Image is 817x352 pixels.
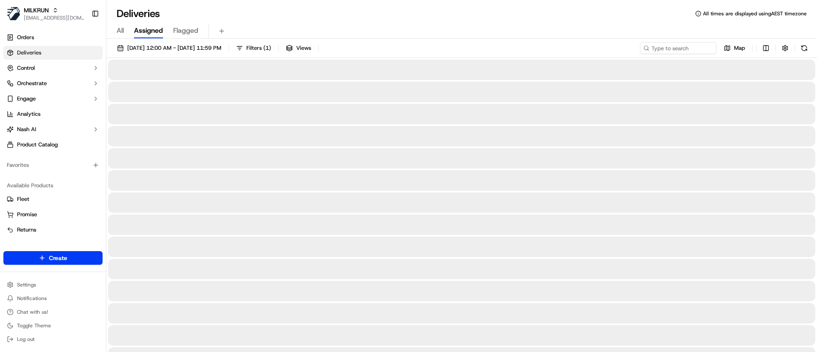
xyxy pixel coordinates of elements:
[17,80,47,87] span: Orchestrate
[3,123,103,136] button: Nash AI
[17,226,36,234] span: Returns
[263,44,271,52] span: ( 1 )
[640,42,717,54] input: Type to search
[3,320,103,332] button: Toggle Theme
[720,42,749,54] button: Map
[17,95,36,103] span: Engage
[17,295,47,302] span: Notifications
[296,44,311,52] span: Views
[3,251,103,265] button: Create
[3,61,103,75] button: Control
[232,42,275,54] button: Filters(1)
[3,3,88,24] button: MILKRUNMILKRUN[EMAIL_ADDRESS][DOMAIN_NAME]
[703,10,807,17] span: All times are displayed using AEST timezone
[3,223,103,237] button: Returns
[17,195,29,203] span: Fleet
[3,208,103,221] button: Promise
[17,64,35,72] span: Control
[17,110,40,118] span: Analytics
[127,44,221,52] span: [DATE] 12:00 AM - [DATE] 11:59 PM
[17,309,48,315] span: Chat with us!
[173,26,198,36] span: Flagged
[3,92,103,106] button: Engage
[17,211,37,218] span: Promise
[7,226,99,234] a: Returns
[3,306,103,318] button: Chat with us!
[3,138,103,152] a: Product Catalog
[3,333,103,345] button: Log out
[17,34,34,41] span: Orders
[3,46,103,60] a: Deliveries
[17,126,36,133] span: Nash AI
[734,44,745,52] span: Map
[49,254,67,262] span: Create
[246,44,271,52] span: Filters
[7,211,99,218] a: Promise
[3,77,103,90] button: Orchestrate
[3,31,103,44] a: Orders
[134,26,163,36] span: Assigned
[3,279,103,291] button: Settings
[7,195,99,203] a: Fleet
[3,179,103,192] div: Available Products
[17,322,51,329] span: Toggle Theme
[798,42,810,54] button: Refresh
[117,26,124,36] span: All
[113,42,225,54] button: [DATE] 12:00 AM - [DATE] 11:59 PM
[7,7,20,20] img: MILKRUN
[3,158,103,172] div: Favorites
[24,6,49,14] button: MILKRUN
[117,7,160,20] h1: Deliveries
[3,292,103,304] button: Notifications
[17,141,58,149] span: Product Catalog
[17,336,34,343] span: Log out
[282,42,315,54] button: Views
[3,107,103,121] a: Analytics
[3,192,103,206] button: Fleet
[24,14,85,21] button: [EMAIL_ADDRESS][DOMAIN_NAME]
[17,281,36,288] span: Settings
[17,49,41,57] span: Deliveries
